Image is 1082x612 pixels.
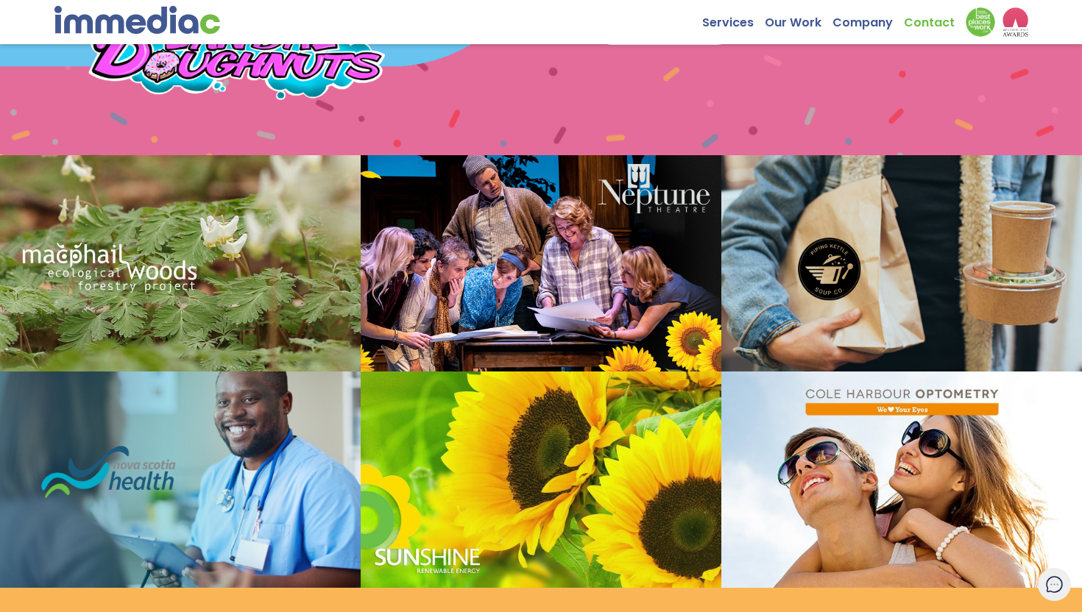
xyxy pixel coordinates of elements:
img: logo2_wea_nobg.webp [1003,7,1028,37]
a: Contact [904,7,966,30]
img: Down [966,7,995,37]
a: Our Work [765,7,832,30]
a: Company [832,7,904,30]
a: Services [702,7,765,30]
img: immediac [54,6,220,34]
